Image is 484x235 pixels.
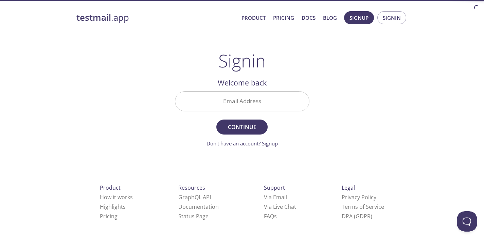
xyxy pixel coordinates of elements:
[207,140,278,147] a: Don't have an account? Signup
[100,213,118,220] a: Pricing
[383,13,401,22] span: Signin
[76,12,111,23] strong: testmail
[264,213,277,220] a: FAQ
[100,203,126,210] a: Highlights
[175,77,309,89] h2: Welcome back
[241,13,266,22] a: Product
[100,193,133,201] a: How it works
[178,184,205,191] span: Resources
[349,13,369,22] span: Signup
[100,184,121,191] span: Product
[457,211,477,232] iframe: Help Scout Beacon - Open
[224,122,260,132] span: Continue
[302,13,316,22] a: Docs
[178,193,211,201] a: GraphQL API
[274,213,277,220] span: s
[323,13,337,22] a: Blog
[342,184,355,191] span: Legal
[342,213,372,220] a: DPA (GDPR)
[344,11,374,24] button: Signup
[76,12,236,23] a: testmail.app
[264,184,285,191] span: Support
[218,50,266,71] h1: Signin
[342,203,384,210] a: Terms of Service
[377,11,406,24] button: Signin
[216,120,267,135] button: Continue
[264,193,287,201] a: Via Email
[342,193,376,201] a: Privacy Policy
[178,203,219,210] a: Documentation
[273,13,294,22] a: Pricing
[178,213,209,220] a: Status Page
[264,203,296,210] a: Via Live Chat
